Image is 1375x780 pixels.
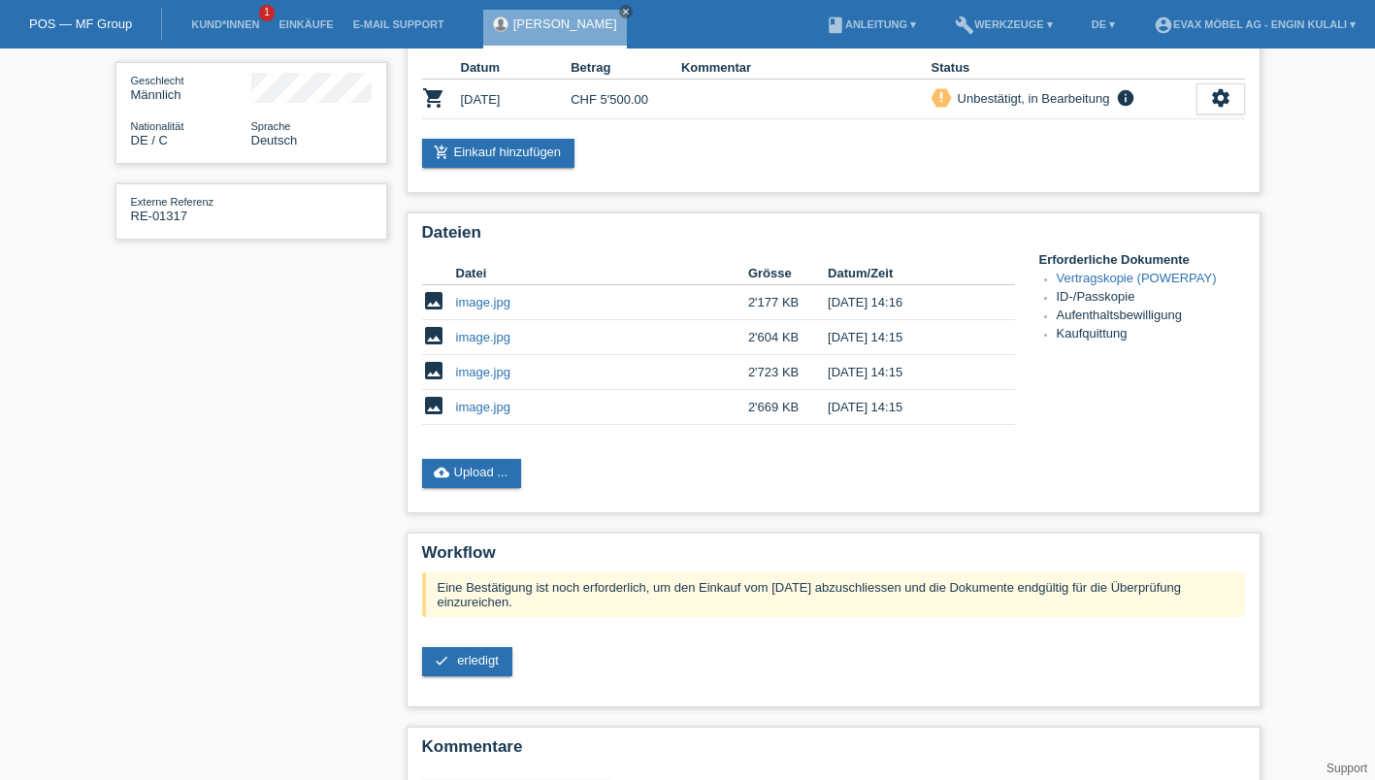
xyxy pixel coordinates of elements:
[434,145,449,160] i: add_shopping_cart
[748,355,828,390] td: 2'723 KB
[251,120,291,132] span: Sprache
[456,365,510,379] a: image.jpg
[571,80,681,119] td: CHF 5'500.00
[513,16,617,31] a: [PERSON_NAME]
[952,88,1110,109] div: Unbestätigt, in Bearbeitung
[456,262,748,285] th: Datei
[945,18,1063,30] a: buildWerkzeuge ▾
[422,572,1245,617] div: Eine Bestätigung ist noch erforderlich, um den Einkauf vom [DATE] abzuschliessen und die Dokument...
[344,18,454,30] a: E-Mail Support
[131,196,214,208] span: Externe Referenz
[422,289,445,312] i: image
[619,5,633,18] a: close
[1114,88,1137,108] i: info
[434,653,449,668] i: check
[748,262,828,285] th: Grösse
[422,86,445,110] i: POSP00028066
[422,647,512,676] a: check erledigt
[828,390,987,425] td: [DATE] 14:15
[456,330,510,344] a: image.jpg
[131,73,251,102] div: Männlich
[828,285,987,320] td: [DATE] 14:16
[748,285,828,320] td: 2'177 KB
[131,120,184,132] span: Nationalität
[456,400,510,414] a: image.jpg
[828,320,987,355] td: [DATE] 14:15
[1144,18,1365,30] a: account_circleEVAX Möbel AG - Engin Kulali ▾
[434,465,449,480] i: cloud_upload
[681,56,932,80] th: Kommentar
[826,16,845,35] i: book
[1082,18,1125,30] a: DE ▾
[1210,87,1231,109] i: settings
[422,324,445,347] i: image
[748,390,828,425] td: 2'669 KB
[1057,271,1217,285] a: Vertragskopie (POWERPAY)
[422,223,1245,252] h2: Dateien
[1039,252,1245,267] h4: Erforderliche Dokumente
[269,18,343,30] a: Einkäufe
[29,16,132,31] a: POS — MF Group
[1057,308,1245,326] li: Aufenthaltsbewilligung
[422,737,1245,766] h2: Kommentare
[621,7,631,16] i: close
[1057,289,1245,308] li: ID-/Passkopie
[422,543,1245,572] h2: Workflow
[259,5,275,21] span: 1
[1057,326,1245,344] li: Kaufquittung
[457,653,499,667] span: erledigt
[828,355,987,390] td: [DATE] 14:15
[955,16,974,35] i: build
[422,139,575,168] a: add_shopping_cartEinkauf hinzufügen
[461,80,572,119] td: [DATE]
[131,194,251,223] div: RE-01317
[748,320,828,355] td: 2'604 KB
[571,56,681,80] th: Betrag
[422,359,445,382] i: image
[461,56,572,80] th: Datum
[1154,16,1173,35] i: account_circle
[181,18,269,30] a: Kund*innen
[422,394,445,417] i: image
[828,262,987,285] th: Datum/Zeit
[131,133,168,147] span: Deutschland / C / 15.04.2016
[456,295,510,309] a: image.jpg
[1326,762,1367,775] a: Support
[934,90,948,104] i: priority_high
[131,75,184,86] span: Geschlecht
[422,459,522,488] a: cloud_uploadUpload ...
[251,133,298,147] span: Deutsch
[932,56,1196,80] th: Status
[816,18,926,30] a: bookAnleitung ▾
